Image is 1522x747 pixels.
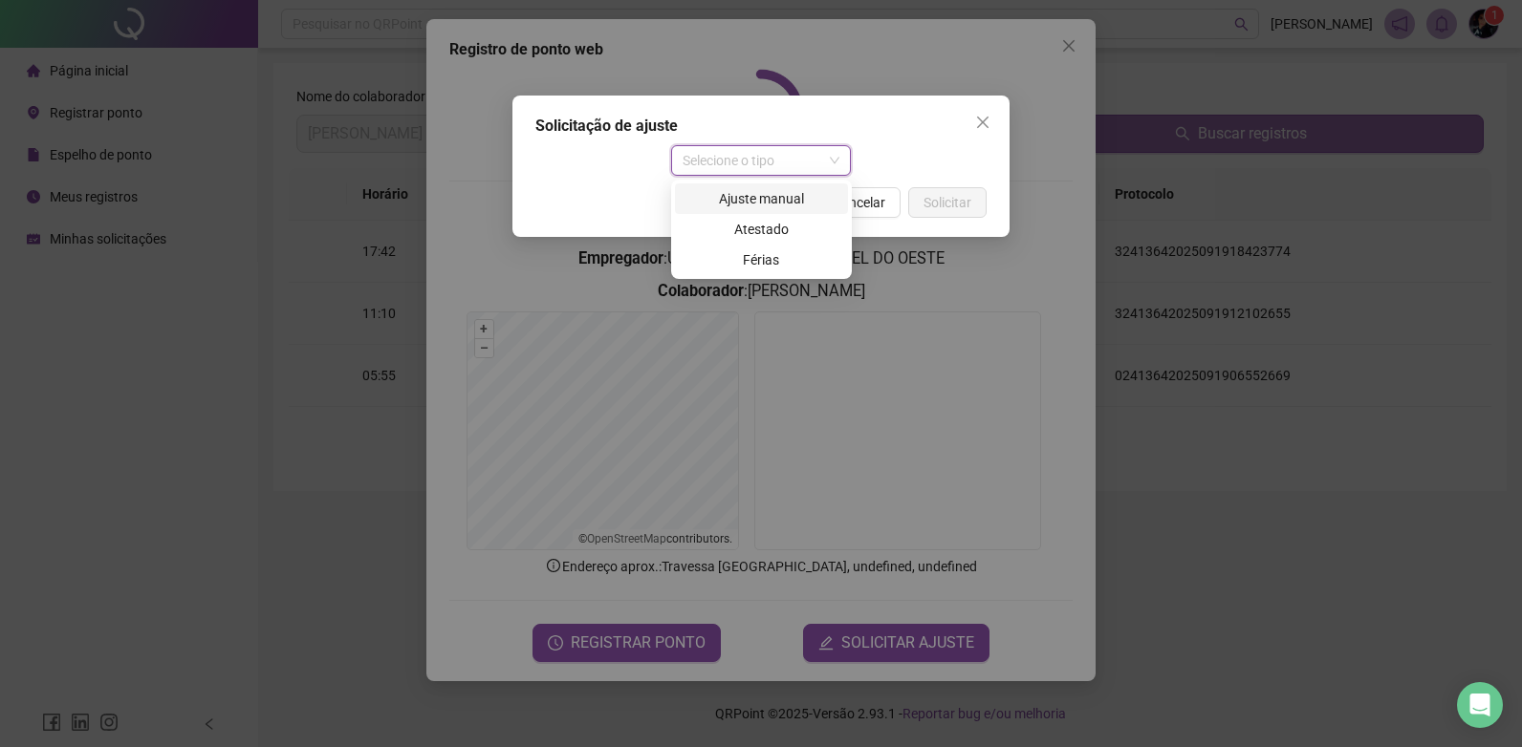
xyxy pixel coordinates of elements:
[683,146,840,175] span: Selecione o tipo
[675,183,848,214] div: Ajuste manual
[686,188,837,209] div: Ajuste manual
[968,107,998,138] button: Close
[833,192,885,213] span: Cancelar
[535,115,987,138] div: Solicitação de ajuste
[817,187,901,218] button: Cancelar
[908,187,987,218] button: Solicitar
[686,219,837,240] div: Atestado
[675,214,848,245] div: Atestado
[1457,682,1503,728] div: Open Intercom Messenger
[975,115,990,130] span: close
[675,245,848,275] div: Férias
[686,249,837,270] div: Férias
